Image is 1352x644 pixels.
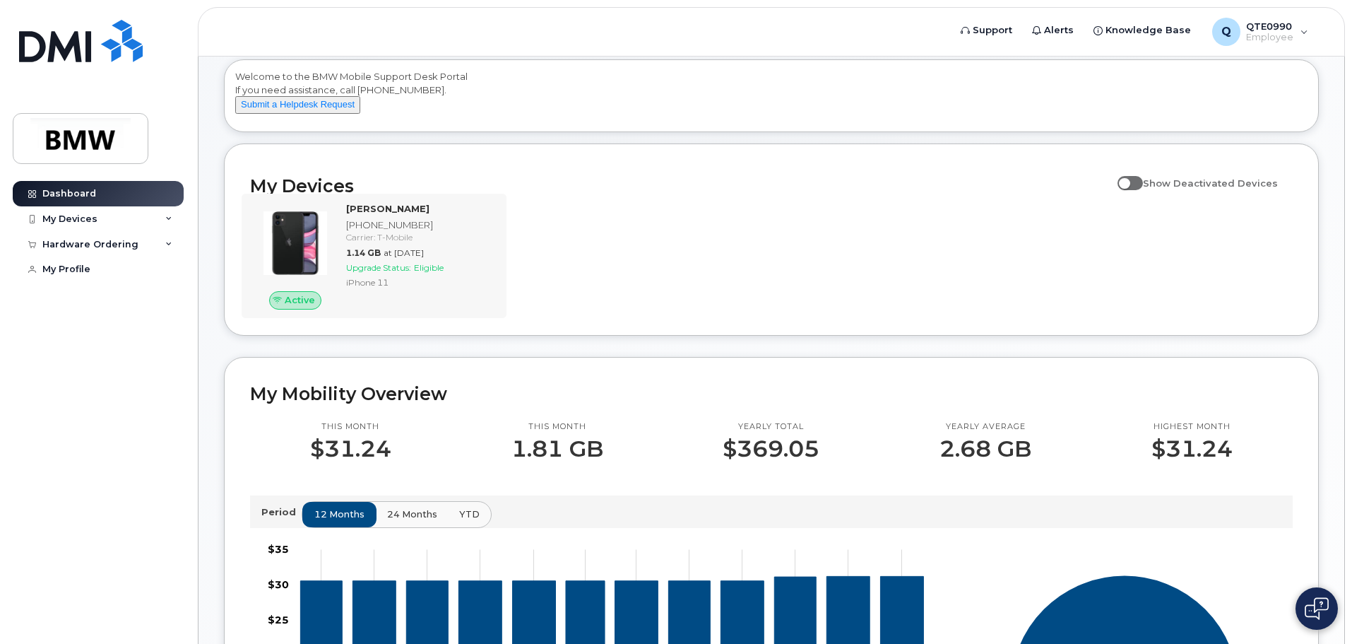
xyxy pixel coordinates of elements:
[1202,18,1318,46] div: QTE0990
[310,421,391,433] p: This month
[414,262,444,273] span: Eligible
[1221,23,1231,40] span: Q
[1151,421,1233,433] p: Highest month
[235,96,360,114] button: Submit a Helpdesk Request
[384,247,424,258] span: at [DATE]
[346,218,492,232] div: [PHONE_NUMBER]
[346,247,381,258] span: 1.14 GB
[250,175,1110,197] h2: My Devices
[346,231,492,243] div: Carrier: T-Mobile
[387,508,437,521] span: 24 months
[951,16,1022,45] a: Support
[285,293,315,307] span: Active
[1022,16,1084,45] a: Alerts
[261,505,302,519] p: Period
[235,98,360,110] a: Submit a Helpdesk Request
[1143,177,1278,189] span: Show Deactivated Devices
[511,421,603,433] p: This month
[268,614,289,626] tspan: $25
[346,262,411,273] span: Upgrade Status:
[939,421,1031,433] p: Yearly average
[1246,32,1293,43] span: Employee
[939,436,1031,462] p: 2.68 GB
[268,543,289,556] tspan: $35
[250,383,1293,404] h2: My Mobility Overview
[268,578,289,591] tspan: $30
[250,202,498,310] a: Active[PERSON_NAME][PHONE_NUMBER]Carrier: T-Mobile1.14 GBat [DATE]Upgrade Status:EligibleiPhone 11
[1151,436,1233,462] p: $31.24
[511,436,603,462] p: 1.81 GB
[261,209,329,277] img: iPhone_11.jpg
[346,203,429,214] strong: [PERSON_NAME]
[1305,597,1329,620] img: Open chat
[1246,21,1293,32] span: QTE0990
[1105,23,1191,37] span: Knowledge Base
[1117,170,1129,181] input: Show Deactivated Devices
[310,436,391,462] p: $31.24
[346,276,492,288] div: iPhone 11
[973,23,1012,37] span: Support
[723,436,819,462] p: $369.05
[723,421,819,433] p: Yearly total
[235,70,1307,127] div: Welcome to the BMW Mobile Support Desk Portal If you need assistance, call [PHONE_NUMBER].
[1084,16,1201,45] a: Knowledge Base
[1044,23,1074,37] span: Alerts
[459,508,480,521] span: YTD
